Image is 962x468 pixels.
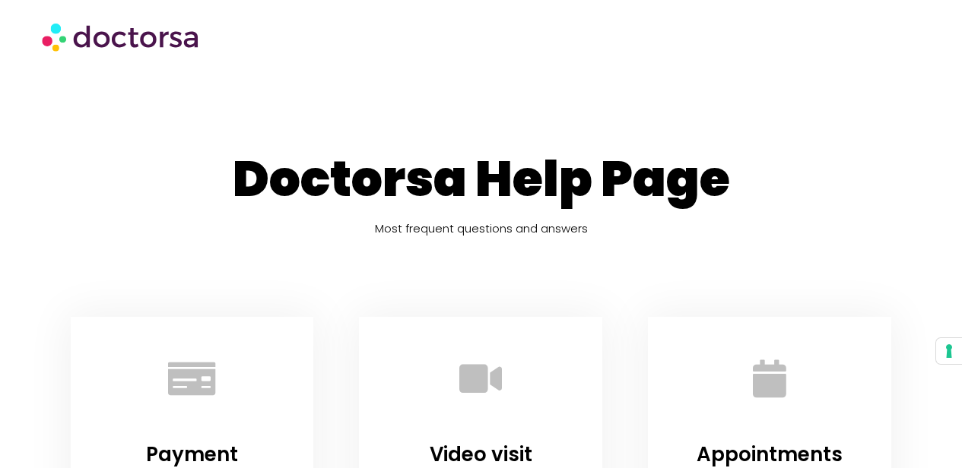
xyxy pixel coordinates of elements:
a: Video visit [430,441,532,468]
h5: Most frequent questions and answers [48,217,915,241]
a: Payment [150,337,233,420]
a: Video visit [439,337,522,420]
button: Your consent preferences for tracking technologies [936,338,962,364]
h1: Doctorsa Help Page [48,150,915,209]
a: Appointments [697,441,843,468]
a: Appointments [728,337,811,420]
a: Payment [146,441,238,468]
